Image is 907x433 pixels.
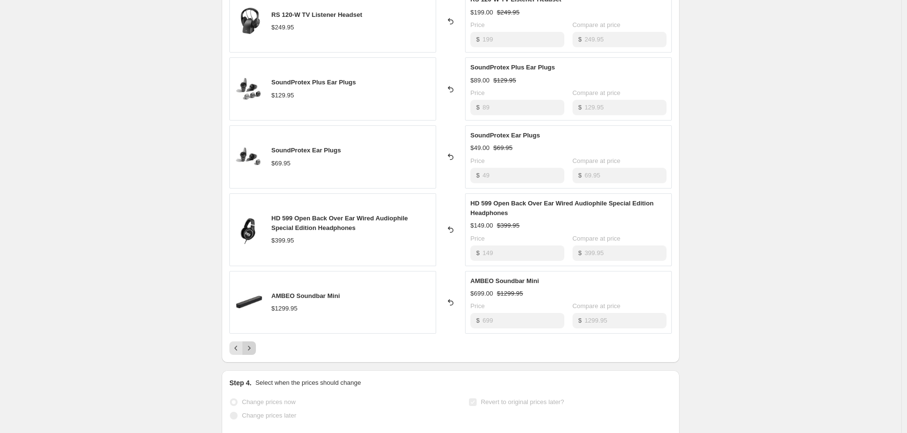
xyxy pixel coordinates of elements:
[497,289,523,298] strike: $1299.95
[271,79,356,86] span: SoundProtex Plus Ear Plugs
[573,21,621,28] span: Compare at price
[235,7,264,36] img: rs_120_w_iso_1_c31b4f65-8038-4eea-87ba-e98cbd03cde7_80x.jpg
[235,288,264,317] img: SoundbarMini_ATF_Main_Image_80x.jpg
[578,249,582,257] span: $
[271,236,294,245] div: $399.95
[497,8,520,17] strike: $249.95
[229,378,252,388] h2: Step 4.
[470,289,493,298] div: $699.00
[271,23,294,32] div: $249.95
[476,172,480,179] span: $
[470,200,654,216] span: HD 599 Open Back Over Ear Wired Audiophile Special Edition Headphones
[470,157,485,164] span: Price
[573,235,621,242] span: Compare at price
[476,104,480,111] span: $
[242,398,295,406] span: Change prices now
[470,221,493,230] div: $149.00
[271,304,297,313] div: $1299.95
[497,221,520,230] strike: $399.95
[476,36,480,43] span: $
[229,341,243,355] button: Previous
[470,277,539,284] span: AMBEO Soundbar Mini
[573,89,621,96] span: Compare at price
[470,132,540,139] span: SoundProtex Ear Plugs
[271,215,408,231] span: HD 599 Open Back Over Ear Wired Audiophile Special Edition Headphones
[470,21,485,28] span: Price
[481,398,564,406] span: Revert to original prices later?
[470,64,555,71] span: SoundProtex Plus Ear Plugs
[271,11,362,18] span: RS 120-W TV Listener Headset
[255,378,361,388] p: Select when the prices should change
[235,75,264,104] img: SoundProtexPlus_Set_2_80x.jpg
[470,89,485,96] span: Price
[573,302,621,310] span: Compare at price
[470,143,490,153] div: $49.00
[476,317,480,324] span: $
[271,159,291,168] div: $69.95
[235,142,264,171] img: SoundProtex_Set_Earplugs_AcousticFilter_TotalBlockFilter_80x.jpg
[470,302,485,310] span: Price
[578,36,582,43] span: $
[494,76,516,85] strike: $129.95
[242,412,296,419] span: Change prices later
[271,292,340,299] span: AMBEO Soundbar Mini
[578,317,582,324] span: $
[578,172,582,179] span: $
[271,91,294,100] div: $129.95
[242,341,256,355] button: Next
[470,8,493,17] div: $199.00
[494,143,513,153] strike: $69.95
[235,215,264,244] img: HD_599_Black_Product_shot_cutout_Isofront_80x.jpg
[578,104,582,111] span: $
[470,76,490,85] div: $89.00
[573,157,621,164] span: Compare at price
[229,341,256,355] nav: Pagination
[271,147,341,154] span: SoundProtex Ear Plugs
[476,249,480,257] span: $
[470,235,485,242] span: Price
